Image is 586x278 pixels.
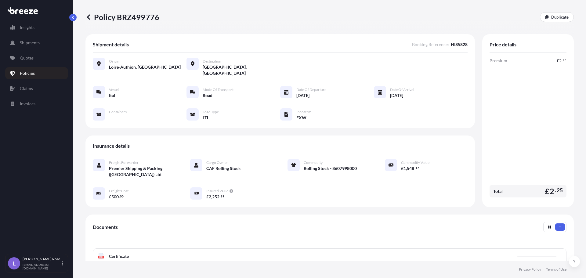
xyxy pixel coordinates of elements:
span: EXW [296,115,306,121]
span: 548 [407,166,414,171]
a: Policies [5,67,68,79]
span: 2 [209,195,211,199]
p: Invoices [20,101,35,107]
p: [EMAIL_ADDRESS][DOMAIN_NAME] [23,263,60,270]
span: [DATE] [296,92,309,99]
span: 1 [403,166,406,171]
p: Shipments [20,40,40,46]
span: Premium [490,58,507,64]
span: Documents [93,224,118,230]
span: Shipment details [93,42,129,48]
p: Duplicate [551,14,569,20]
span: Vessel [109,87,119,92]
span: 500 [111,195,119,199]
span: Freight Cost [109,189,128,193]
span: . [555,189,556,192]
span: Insurance details [93,143,130,149]
span: Cargo Owner [206,160,228,165]
span: Freight Forwarder [109,160,139,165]
a: Duplicate [540,12,574,22]
span: [GEOGRAPHIC_DATA], [GEOGRAPHIC_DATA] [203,64,280,76]
a: Claims [5,82,68,95]
a: Shipments [5,37,68,49]
span: Premier Shipping & Packing ([GEOGRAPHIC_DATA]) Ltd [109,165,175,178]
span: 00 [120,195,124,197]
span: Price details [490,42,516,48]
span: . [414,167,415,169]
span: Insured Value [206,189,228,193]
a: Insights [5,21,68,34]
span: . [119,195,120,197]
span: Road [203,92,212,99]
a: Invoices [5,98,68,110]
a: Terms of Use [546,267,566,272]
span: . [562,59,562,61]
span: 99 [221,195,224,197]
span: Origin [109,59,119,64]
span: 2 [550,187,554,195]
a: Privacy Policy [519,267,541,272]
p: Quotes [20,55,34,61]
span: LTL [203,115,209,121]
span: Loire-Authion, [GEOGRAPHIC_DATA] [109,64,181,70]
p: Policy BRZ499776 [85,12,159,22]
span: Booking Reference : [412,42,449,48]
span: £ [545,187,549,195]
span: Certificate [109,253,129,259]
span: 252 [212,195,219,199]
p: Claims [20,85,33,92]
p: Insights [20,24,34,31]
span: £ [109,195,111,199]
span: Destination [203,59,221,64]
span: 17 [415,167,419,169]
span: Rolling Stock - 8607998000 [304,165,357,171]
span: Mode of Transport [203,87,233,92]
span: Date of Arrival [390,87,414,92]
span: Total [493,188,503,194]
p: Policies [20,70,35,76]
span: Commodity [304,160,323,165]
p: [PERSON_NAME] Rose [23,257,60,262]
span: L [13,260,16,266]
span: , [211,195,212,199]
span: Ital [109,92,115,99]
span: 25 [557,189,563,192]
a: Quotes [5,52,68,64]
span: Commodity Value [401,160,429,165]
span: Incoterm [296,110,311,114]
span: [DATE] [390,92,403,99]
span: Date of Departure [296,87,326,92]
text: PDF [99,256,103,258]
span: Load Type [203,110,219,114]
span: £ [206,195,209,199]
span: CAF Rolling Stock [206,165,241,171]
span: Containers [109,110,127,114]
span: — [109,115,113,121]
span: , [406,166,407,171]
span: £ [557,59,559,63]
span: HI85828 [451,42,468,48]
span: £ [401,166,403,171]
span: 2 [559,59,562,63]
span: 25 [563,59,566,61]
